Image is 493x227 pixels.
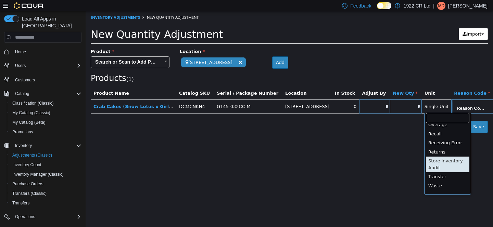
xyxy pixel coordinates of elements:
[15,214,35,219] span: Operations
[10,199,81,207] span: Transfers
[340,161,384,170] div: Transfer
[340,118,384,128] div: Recall
[340,179,384,188] div: test
[12,213,38,221] button: Operations
[12,101,54,106] span: Classification (Classic)
[1,141,84,150] button: Inventory
[7,118,84,127] button: My Catalog (Beta)
[10,128,36,136] a: Promotions
[12,90,81,98] span: Catalog
[10,170,66,178] a: Inventory Manager (Classic)
[15,63,26,68] span: Users
[7,170,84,179] button: Inventory Manager (Classic)
[15,77,35,83] span: Customers
[1,75,84,84] button: Customers
[10,99,81,107] span: Classification (Classic)
[14,2,44,9] img: Cova
[7,198,84,208] button: Transfers
[10,170,81,178] span: Inventory Manager (Classic)
[404,2,431,10] p: 1922 CR Ltd
[12,90,32,98] button: Catalog
[10,180,81,188] span: Purchase Orders
[15,91,29,96] span: Catalog
[10,128,81,136] span: Promotions
[7,160,84,170] button: Inventory Count
[437,2,445,10] div: Mike Dunn
[7,127,84,137] button: Promotions
[12,62,81,70] span: Users
[10,99,56,107] a: Classification (Classic)
[12,48,29,56] a: Home
[10,118,48,126] a: My Catalog (Beta)
[340,136,384,146] div: Returns
[7,108,84,118] button: My Catalog (Classic)
[19,15,81,29] span: Load All Apps in [GEOGRAPHIC_DATA]
[350,2,371,9] span: Feedback
[340,170,384,179] div: Waste
[377,2,391,9] input: Dark Mode
[7,179,84,189] button: Purchase Orders
[10,109,81,117] span: My Catalog (Classic)
[340,145,384,161] div: Store Inventory Audit
[12,142,35,150] button: Inventory
[10,161,44,169] a: Inventory Count
[10,118,81,126] span: My Catalog (Beta)
[12,62,28,70] button: Users
[1,47,84,57] button: Home
[12,162,41,168] span: Inventory Count
[12,213,81,221] span: Operations
[10,189,81,198] span: Transfers (Classic)
[10,151,55,159] a: Adjustments (Classic)
[12,142,81,150] span: Inventory
[10,109,53,117] a: My Catalog (Classic)
[12,152,52,158] span: Adjustments (Classic)
[15,143,32,148] span: Inventory
[12,181,43,187] span: Purchase Orders
[7,98,84,108] button: Classification (Classic)
[10,151,81,159] span: Adjustments (Classic)
[12,76,38,84] a: Customers
[12,120,46,125] span: My Catalog (Beta)
[12,191,47,196] span: Transfers (Classic)
[1,89,84,98] button: Catalog
[15,49,26,55] span: Home
[12,48,81,56] span: Home
[433,2,434,10] p: |
[340,109,384,118] div: Overage
[10,161,81,169] span: Inventory Count
[1,212,84,222] button: Operations
[12,75,81,84] span: Customers
[10,180,46,188] a: Purchase Orders
[12,129,33,135] span: Promotions
[1,61,84,70] button: Users
[10,189,49,198] a: Transfers (Classic)
[7,189,84,198] button: Transfers (Classic)
[12,110,50,116] span: My Catalog (Classic)
[340,127,384,136] div: Receiving Error
[448,2,488,10] p: [PERSON_NAME]
[438,2,445,10] span: MD
[7,150,84,160] button: Adjustments (Classic)
[12,172,64,177] span: Inventory Manager (Classic)
[10,199,32,207] a: Transfers
[12,200,29,206] span: Transfers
